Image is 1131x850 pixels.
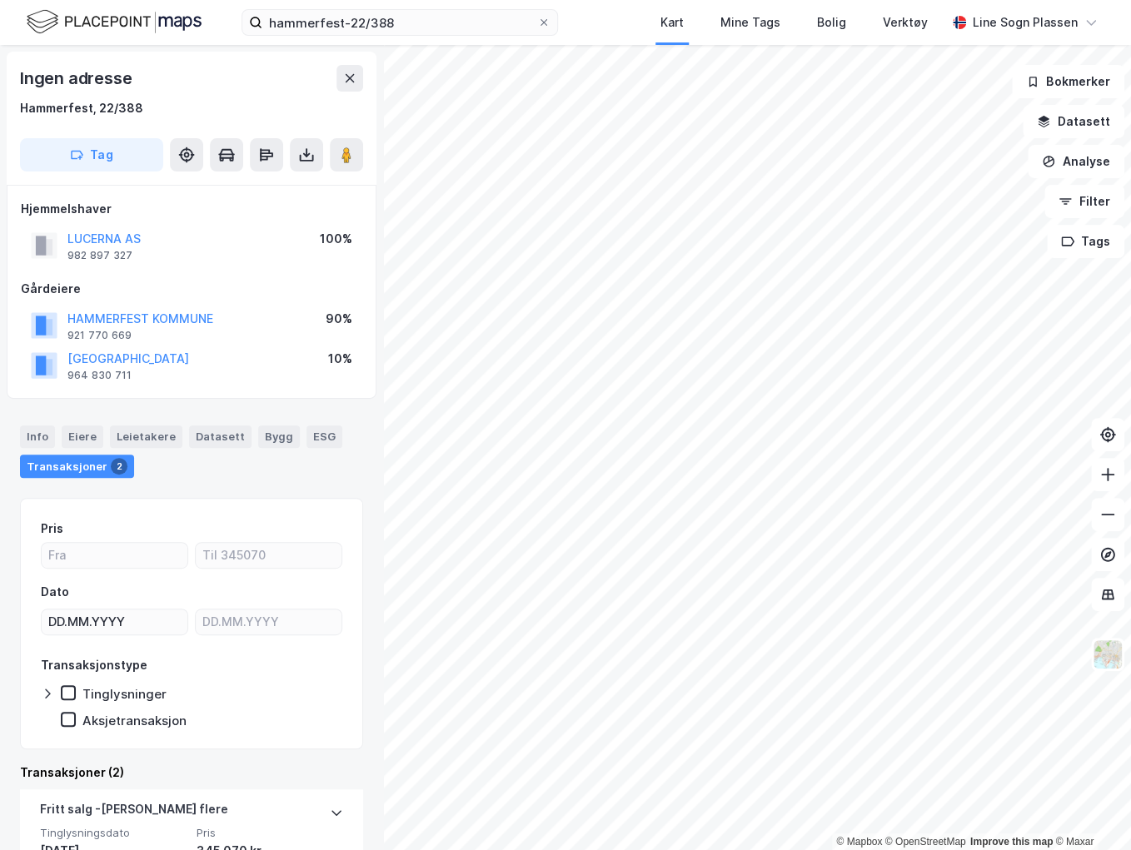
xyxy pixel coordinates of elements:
[42,543,187,568] input: Fra
[41,519,63,539] div: Pris
[973,12,1078,32] div: Line Sogn Plassen
[82,713,187,728] div: Aksjetransaksjon
[20,98,143,118] div: Hammerfest, 22/388
[1044,185,1124,218] button: Filter
[262,10,537,35] input: Søk på adresse, matrikkel, gårdeiere, leietakere eller personer
[1048,770,1131,850] div: Kontrollprogram for chat
[1023,105,1124,138] button: Datasett
[110,425,182,447] div: Leietakere
[196,543,341,568] input: Til 345070
[20,763,363,783] div: Transaksjoner (2)
[1028,145,1124,178] button: Analyse
[326,309,352,329] div: 90%
[20,65,135,92] div: Ingen adresse
[41,582,69,602] div: Dato
[197,826,343,840] span: Pris
[1048,770,1131,850] iframe: Chat Widget
[883,12,928,32] div: Verktøy
[111,458,127,475] div: 2
[328,349,352,369] div: 10%
[320,229,352,249] div: 100%
[1047,225,1124,258] button: Tags
[67,329,132,342] div: 921 770 669
[1012,65,1124,98] button: Bokmerker
[817,12,846,32] div: Bolig
[258,425,300,447] div: Bygg
[720,12,780,32] div: Mine Tags
[62,425,103,447] div: Eiere
[40,799,228,826] div: Fritt salg - [PERSON_NAME] flere
[20,138,163,171] button: Tag
[42,609,187,634] input: DD.MM.YYYY
[21,199,362,219] div: Hjemmelshaver
[836,836,882,848] a: Mapbox
[1092,639,1124,670] img: Z
[40,826,187,840] span: Tinglysningsdato
[27,7,202,37] img: logo.f888ab2527a4732fd821a326f86c7f29.svg
[20,455,134,478] div: Transaksjoner
[67,249,132,262] div: 982 897 327
[660,12,684,32] div: Kart
[885,836,966,848] a: OpenStreetMap
[67,369,132,382] div: 964 830 711
[21,279,362,299] div: Gårdeiere
[970,836,1053,848] a: Improve this map
[189,425,252,447] div: Datasett
[196,609,341,634] input: DD.MM.YYYY
[306,425,342,447] div: ESG
[82,686,167,702] div: Tinglysninger
[41,655,147,675] div: Transaksjonstype
[20,425,55,447] div: Info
